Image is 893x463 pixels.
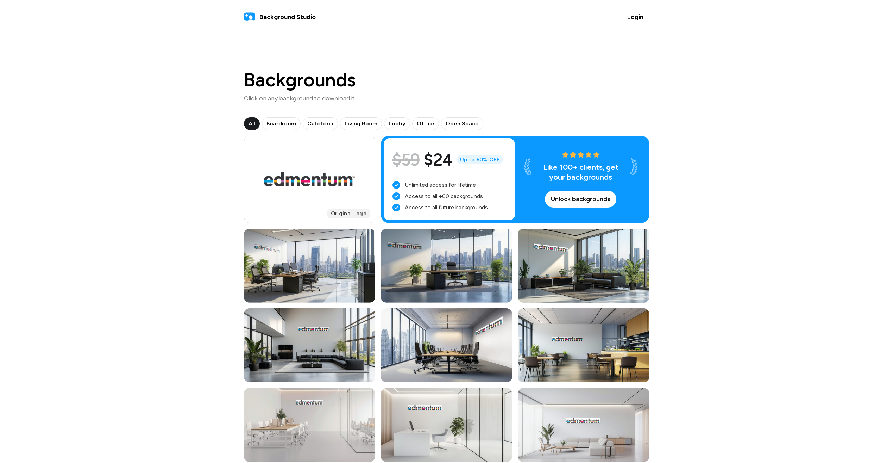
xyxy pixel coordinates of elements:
span: Original Logo [327,209,370,218]
span: Background Studio [259,12,316,22]
button: All [244,117,260,130]
img: Laurel White [630,158,637,175]
h1: Backgrounds [244,70,356,89]
span: Unlock backgrounds [551,195,610,204]
p: Like 100+ clients, get your backgrounds [537,162,625,182]
span: $59 [392,147,420,172]
img: logo [244,11,255,23]
span: Up to 60% OFF [457,155,503,165]
a: Background Studio [244,11,316,23]
span: Login [627,12,643,22]
img: Project logo [264,172,355,186]
span: Open Space [446,119,479,128]
button: Cafeteria [303,117,338,130]
span: Cafeteria [307,119,333,128]
span: All [249,119,255,128]
button: Lobby [384,117,410,130]
li: Unlimited access for lifetime [392,181,507,189]
span: Living Room [345,119,377,128]
p: Click on any background to download it [244,94,356,103]
button: Living Room [340,117,382,130]
img: Laurel White [524,158,531,175]
button: Open Space [441,117,483,130]
button: Boardroom [262,117,301,130]
button: Login [621,8,649,25]
li: Access to all +60 backgrounds [392,192,507,200]
span: Boardroom [266,119,296,128]
button: Unlock backgrounds [545,191,616,208]
li: Access to all future backgrounds [392,203,507,212]
span: $24 [424,147,452,172]
span: Lobby [389,119,405,128]
span: Office [417,119,434,128]
button: Office [412,117,439,130]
